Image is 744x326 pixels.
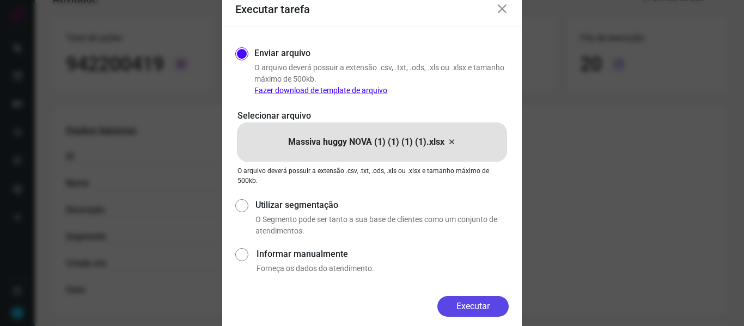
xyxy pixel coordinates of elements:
p: O arquivo deverá possuir a extensão .csv, .txt, .ods, .xls ou .xlsx e tamanho máximo de 500kb. [237,166,507,186]
h3: Executar tarefa [235,3,310,16]
p: Selecionar arquivo [237,109,507,122]
p: Forneça os dados do atendimento. [257,263,509,274]
button: Executar [437,296,509,317]
p: O Segmento pode ser tanto a sua base de clientes como um conjunto de atendimentos. [255,214,509,237]
p: Massiva huggy NOVA (1) (1) (1) (1).xlsx [288,136,444,149]
a: Fazer download de template de arquivo [254,86,387,95]
label: Enviar arquivo [254,47,310,60]
label: Utilizar segmentação [255,199,509,212]
label: Informar manualmente [257,248,509,261]
p: O arquivo deverá possuir a extensão .csv, .txt, .ods, .xls ou .xlsx e tamanho máximo de 500kb. [254,62,509,96]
